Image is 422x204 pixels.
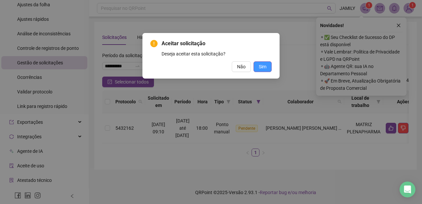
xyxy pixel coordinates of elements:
[150,40,158,47] span: exclamation-circle
[400,182,415,197] div: Open Intercom Messenger
[162,40,272,48] span: Aceitar solicitação
[254,61,272,72] button: Sim
[162,50,272,57] div: Deseja aceitar esta solicitação?
[237,63,246,70] span: Não
[259,63,266,70] span: Sim
[232,61,251,72] button: Não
